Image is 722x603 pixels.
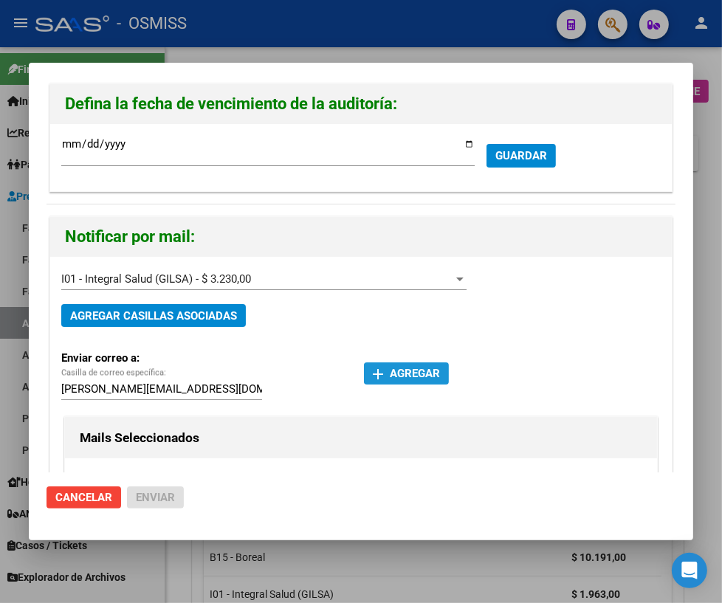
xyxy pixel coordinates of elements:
[61,304,246,327] button: AGREGAR CASILLAS ASOCIADAS
[373,367,440,380] span: Agregar
[127,486,184,509] button: Enviar
[61,350,173,367] p: Enviar correo a:
[55,491,112,504] span: Cancelar
[80,428,642,447] h3: Mails Seleccionados
[70,309,237,323] span: AGREGAR CASILLAS ASOCIADAS
[672,553,707,588] div: Open Intercom Messenger
[364,362,449,385] button: Agregar
[136,491,175,504] span: Enviar
[495,150,547,163] span: GUARDAR
[47,486,121,509] button: Cancelar
[369,365,387,383] mat-icon: add
[65,90,657,118] h2: Defina la fecha de vencimiento de la auditoría:
[61,272,251,286] span: I01 - Integral Salud (GILSA) - $ 3.230,00
[487,144,556,167] button: GUARDAR
[65,223,657,251] h2: Notificar por mail:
